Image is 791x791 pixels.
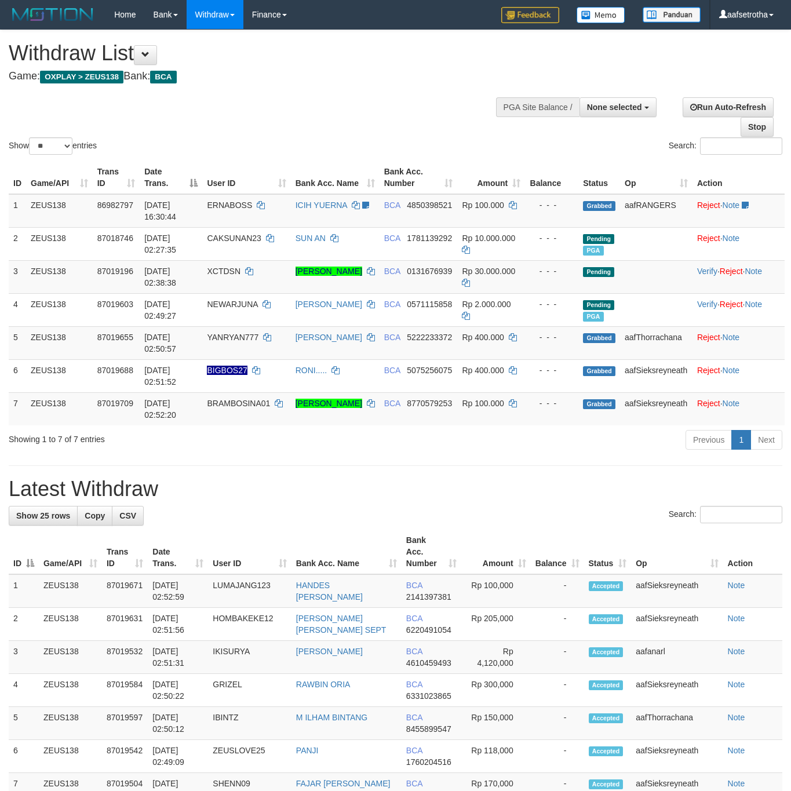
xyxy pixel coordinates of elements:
td: 3 [9,641,39,674]
td: LUMAJANG123 [208,574,291,608]
th: Op: activate to sort column ascending [620,161,692,194]
span: CAKSUNAN23 [207,234,261,243]
th: Game/API: activate to sort column ascending [39,530,102,574]
td: [DATE] 02:50:12 [148,707,208,740]
span: 86982797 [97,201,133,210]
span: OXPLAY > ZEUS138 [40,71,123,83]
td: 1 [9,194,26,228]
td: ZEUS138 [39,707,102,740]
th: Date Trans.: activate to sort column ascending [148,530,208,574]
span: Copy 2141397381 to clipboard [406,592,451,602]
select: Showentries [29,137,72,155]
td: ZEUS138 [39,641,102,674]
th: Date Trans.: activate to sort column descending [140,161,202,194]
span: CSV [119,511,136,520]
td: ZEUS138 [26,194,93,228]
span: Nama rekening ada tanda titik/strip, harap diedit [207,366,247,375]
td: · [692,227,785,260]
span: BCA [406,779,422,788]
td: · [692,194,785,228]
th: User ID: activate to sort column ascending [208,530,291,574]
span: Copy 1760204516 to clipboard [406,757,451,767]
th: Trans ID: activate to sort column ascending [93,161,140,194]
th: Trans ID: activate to sort column ascending [102,530,148,574]
span: BCA [384,300,400,309]
span: Rp 100.000 [462,399,504,408]
a: Reject [720,267,743,276]
div: - - - [530,398,574,409]
span: [DATE] 02:52:20 [144,399,176,420]
h4: Game: Bank: [9,71,516,82]
a: [PERSON_NAME] [296,647,363,656]
a: 1 [731,430,751,450]
span: Copy 0571115858 to clipboard [407,300,452,309]
span: BCA [406,713,422,722]
span: Accepted [589,713,624,723]
div: - - - [530,364,574,376]
a: HANDES [PERSON_NAME] [296,581,363,602]
td: 87019584 [102,674,148,707]
td: ZEUS138 [26,260,93,293]
td: · · [692,260,785,293]
span: Copy 6331023865 to clipboard [406,691,451,701]
td: - [531,707,584,740]
span: [DATE] 02:27:35 [144,234,176,254]
th: Op: activate to sort column ascending [631,530,723,574]
td: aafSieksreyneath [631,740,723,773]
span: [DATE] 02:51:52 [144,366,176,387]
span: Rp 2.000.000 [462,300,511,309]
span: BCA [406,647,422,656]
td: [DATE] 02:50:22 [148,674,208,707]
td: · [692,392,785,425]
h1: Withdraw List [9,42,516,65]
span: Rp 100.000 [462,201,504,210]
td: aafThorrachana [631,707,723,740]
th: Bank Acc. Number: activate to sort column ascending [402,530,461,574]
a: Copy [77,506,112,526]
a: Next [750,430,782,450]
span: Marked by aafpengsreynich [583,246,603,256]
a: Note [728,680,745,689]
td: aafSieksreyneath [620,392,692,425]
td: aafThorrachana [620,326,692,359]
span: BCA [384,234,400,243]
td: [DATE] 02:49:09 [148,740,208,773]
td: GRIZEL [208,674,291,707]
td: ZEUS138 [26,359,93,392]
span: Grabbed [583,333,615,343]
td: ZEUS138 [39,574,102,608]
label: Show entries [9,137,97,155]
label: Search: [669,137,782,155]
span: YANRYAN777 [207,333,258,342]
td: 2 [9,227,26,260]
span: Grabbed [583,399,615,409]
span: Accepted [589,680,624,690]
a: Note [745,300,762,309]
span: Copy 8455899547 to clipboard [406,724,451,734]
a: [PERSON_NAME] [296,267,362,276]
td: aafRANGERS [620,194,692,228]
button: None selected [579,97,657,117]
td: · · [692,293,785,326]
td: 87019532 [102,641,148,674]
span: Pending [583,234,614,244]
span: Rp 400.000 [462,333,504,342]
a: Note [723,399,740,408]
span: [DATE] 02:38:38 [144,267,176,287]
span: Grabbed [583,201,615,211]
a: Reject [720,300,743,309]
a: [PERSON_NAME] [296,333,362,342]
td: Rp 205,000 [461,608,531,641]
input: Search: [700,506,782,523]
h1: Latest Withdraw [9,477,782,501]
th: Action [692,161,785,194]
a: Stop [741,117,774,137]
span: Copy 8770579253 to clipboard [407,399,452,408]
td: Rp 150,000 [461,707,531,740]
td: - [531,574,584,608]
span: BCA [406,680,422,689]
span: Copy 4610459493 to clipboard [406,658,451,668]
td: ZEUS138 [26,392,93,425]
td: 87019671 [102,574,148,608]
a: RAWBIN ORIA [296,680,351,689]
